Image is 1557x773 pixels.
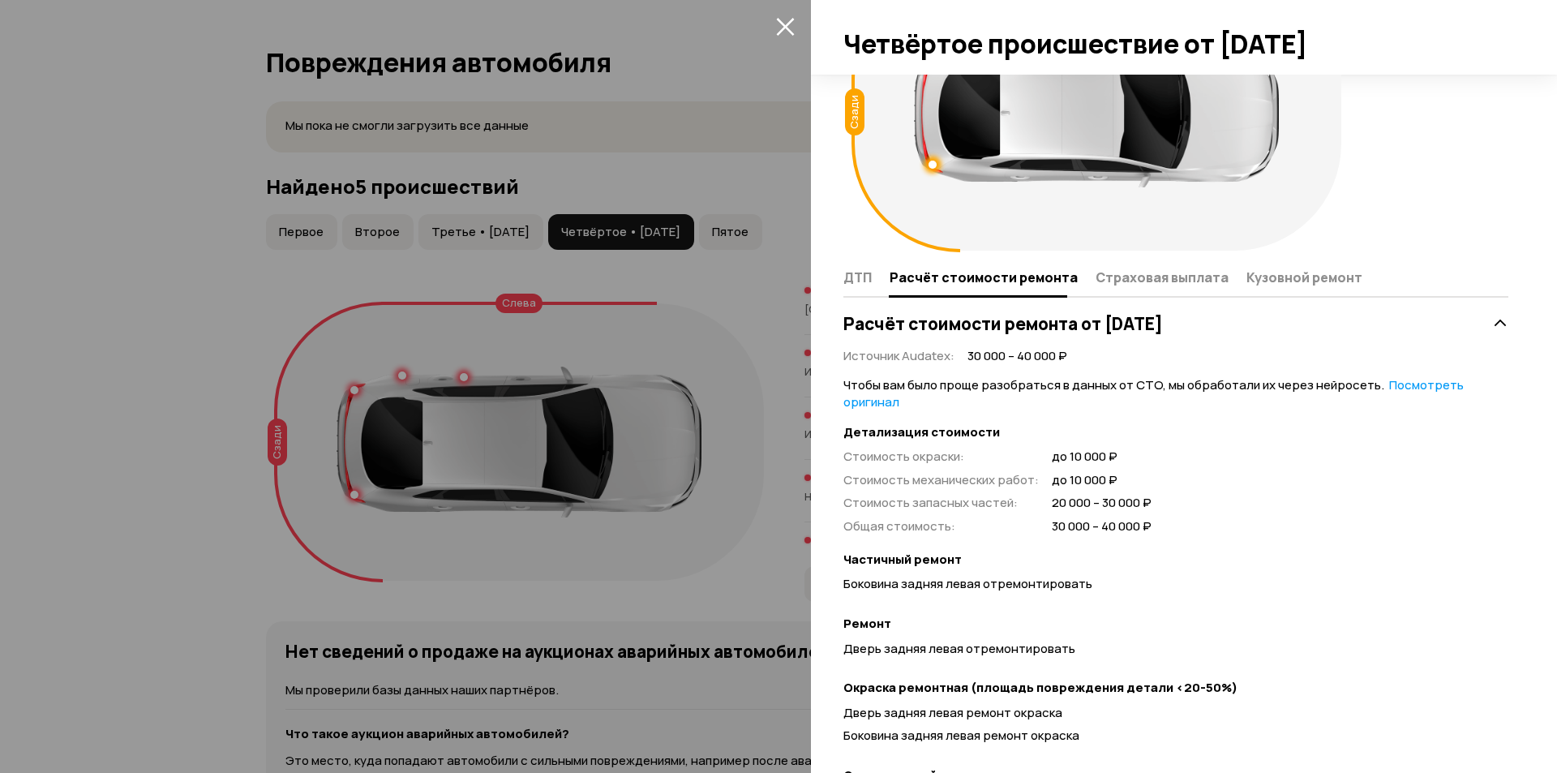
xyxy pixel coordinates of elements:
[1246,269,1362,286] span: Кузовной ремонт
[890,269,1078,286] span: Расчёт стоимости ремонта
[843,575,1092,592] span: Боковина задняя левая отремонтировать
[843,552,1508,569] strong: Частичный ремонт
[967,348,1067,365] span: 30 000 – 40 000 ₽
[843,704,1062,721] span: Дверь задняя левая ремонт окраска
[772,13,798,39] button: закрыть
[843,517,955,535] span: Общая стоимость :
[843,727,1079,744] span: Боковина задняя левая ремонт окраска
[843,376,1464,410] span: Чтобы вам было проще разобраться в данных от СТО, мы обработали их через нейросеть.
[843,680,1508,697] strong: Окраска ремонтная (площадь повреждения детали <20-50%)
[843,269,872,286] span: ДТП
[1052,518,1152,535] span: 30 000 – 40 000 ₽
[845,88,864,135] div: Сзади
[1052,495,1152,512] span: 20 000 – 30 000 ₽
[843,424,1508,441] strong: Детализация стоимости
[843,313,1163,334] h3: Расчёт стоимости ремонта от [DATE]
[843,471,1039,488] span: Стоимость механических работ :
[843,640,1075,657] span: Дверь задняя левая отремонтировать
[843,616,1508,633] strong: Ремонт
[1096,269,1229,286] span: Страховая выплата
[1052,472,1152,489] span: до 10 000 ₽
[1052,449,1152,466] span: до 10 000 ₽
[843,494,1018,511] span: Стоимость запасных частей :
[843,448,964,465] span: Стоимость окраски :
[843,347,954,364] span: Источник Audatex :
[843,376,1464,410] a: Посмотреть оригинал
